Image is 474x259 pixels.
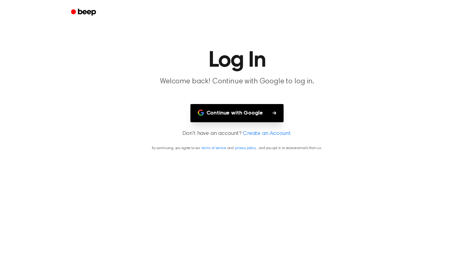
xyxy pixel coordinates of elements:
[243,130,290,138] a: Create an Account
[7,145,467,151] p: By continuing, you agree to our and , and you opt in to receive emails from us.
[235,146,256,150] a: privacy policy
[118,77,355,87] p: Welcome back! Continue with Google to log in.
[202,146,226,150] a: terms of service
[67,6,102,19] a: Beep
[7,130,467,138] p: Don't have an account?
[190,104,284,122] button: Continue with Google
[79,49,395,72] h1: Log In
